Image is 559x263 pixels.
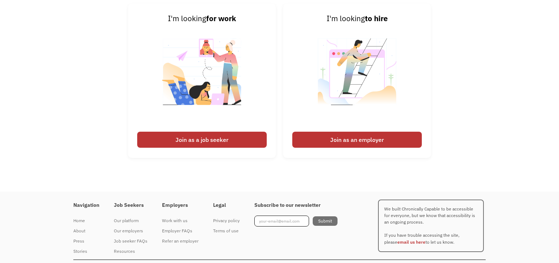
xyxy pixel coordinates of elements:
a: I'm lookingfor workJoin as a job seeker [128,4,276,158]
a: Privacy policy [213,216,240,226]
h4: Subscribe to our newsletter [254,202,338,209]
div: Employer FAQs [162,227,198,235]
h4: Navigation [73,202,99,209]
p: We built Chronically Capable to be accessible for everyone, but we know that accessibility is an ... [378,200,484,252]
input: your-email@email.com [254,216,309,227]
a: Stories [73,246,99,256]
div: Our platform [114,216,147,225]
strong: to hire [365,13,388,23]
a: Press [73,236,99,246]
a: Our platform [114,216,147,226]
a: About [73,226,99,236]
h4: Legal [213,202,240,209]
div: Our employers [114,227,147,235]
div: Work with us [162,216,198,225]
h4: Employers [162,202,198,209]
div: I'm looking [137,13,267,24]
a: Work with us [162,216,198,226]
div: Privacy policy [213,216,240,225]
div: About [73,227,99,235]
img: Chronically Capable Personalized Job Matching [157,25,247,128]
div: Join as an employer [292,132,422,148]
a: Refer an employer [162,236,198,246]
a: Resources [114,246,147,256]
div: I'm looking [292,13,422,24]
a: Terms of use [213,226,240,236]
div: Resources [114,247,147,256]
a: email us here [397,239,425,245]
a: Our employers [114,226,147,236]
input: Submit [313,216,338,226]
a: I'm lookingto hireJoin as an employer [283,4,431,158]
div: Job seeker FAQs [114,237,147,245]
a: Employer FAQs [162,226,198,236]
div: Refer an employer [162,237,198,245]
a: Job seeker FAQs [114,236,147,246]
form: Footer Newsletter [254,216,338,227]
div: Press [73,237,99,245]
div: Terms of use [213,227,240,235]
h4: Job Seekers [114,202,147,209]
div: Home [73,216,99,225]
a: Home [73,216,99,226]
strong: for work [206,13,236,23]
div: Stories [73,247,99,256]
div: Join as a job seeker [137,132,267,148]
